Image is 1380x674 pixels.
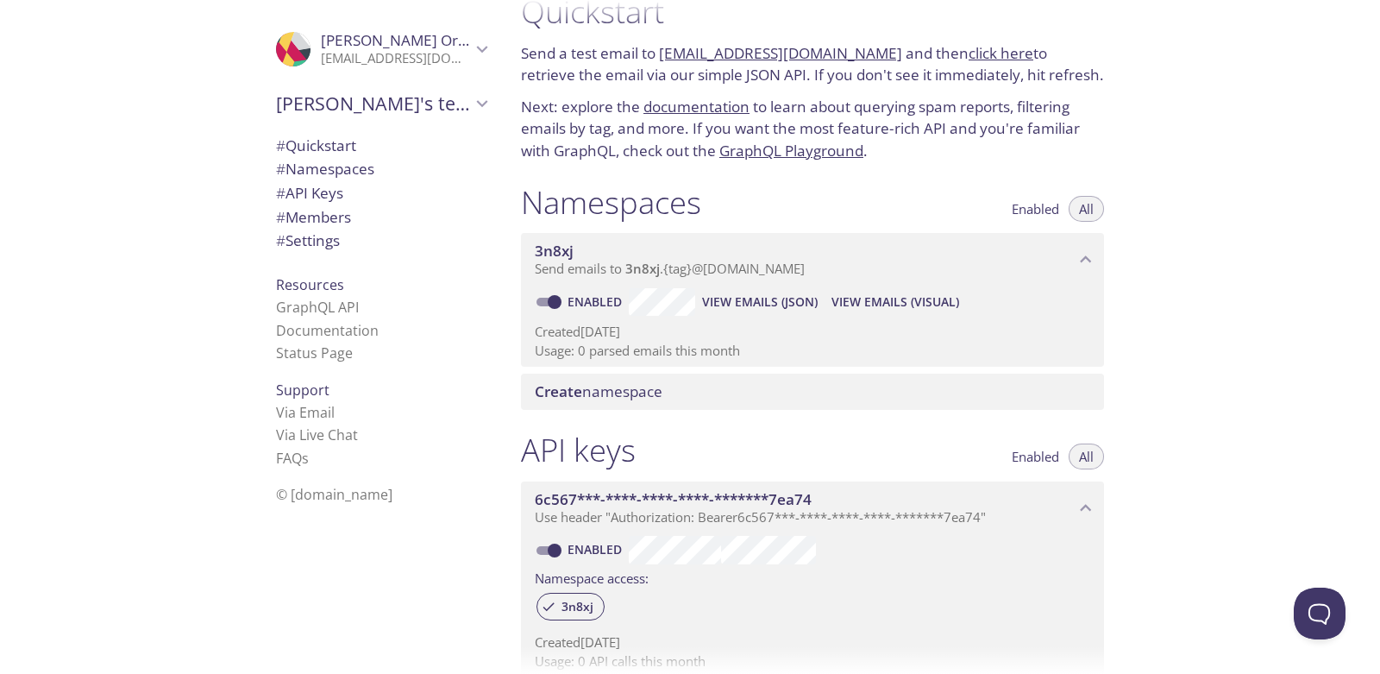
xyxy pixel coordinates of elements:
label: Namespace access: [535,564,649,589]
span: Resources [276,275,344,294]
a: Status Page [276,343,353,362]
div: 3n8xj namespace [521,233,1104,287]
span: Namespaces [276,159,374,179]
span: 3n8xj [625,260,660,277]
span: namespace [535,381,662,401]
div: Members [262,205,500,230]
a: click here [969,43,1033,63]
span: # [276,230,285,250]
span: # [276,159,285,179]
a: documentation [643,97,750,117]
a: Enabled [565,293,629,310]
div: Dominic Orefuwa [262,21,500,78]
div: Namespaces [262,157,500,181]
span: 3n8xj [551,599,604,614]
div: Create namespace [521,374,1104,410]
button: All [1069,196,1104,222]
a: [EMAIL_ADDRESS][DOMAIN_NAME] [659,43,902,63]
a: FAQ [276,449,309,468]
iframe: Help Scout Beacon - Open [1294,588,1345,639]
button: All [1069,444,1104,469]
span: [PERSON_NAME] Orefuwa [321,30,501,50]
h1: API keys [521,431,636,469]
span: © [DOMAIN_NAME] [276,485,392,504]
p: [EMAIL_ADDRESS][DOMAIN_NAME] [321,50,471,67]
span: API Keys [276,183,343,203]
span: Quickstart [276,135,356,155]
a: Documentation [276,321,379,340]
button: Enabled [1001,196,1069,222]
div: Dominic's team [262,81,500,126]
button: Enabled [1001,444,1069,469]
span: # [276,135,285,155]
p: Created [DATE] [535,633,1090,652]
button: View Emails (Visual) [825,288,966,316]
span: Create [535,381,582,401]
p: Created [DATE] [535,323,1090,341]
a: GraphQL Playground [719,141,863,161]
span: Members [276,207,351,227]
span: 3n8xj [535,241,574,261]
span: # [276,183,285,203]
span: [PERSON_NAME]'s team [276,91,471,116]
span: # [276,207,285,227]
p: Next: explore the to learn about querying spam reports, filtering emails by tag, and more. If you... [521,96,1104,162]
span: View Emails (Visual) [831,292,959,312]
span: Support [276,381,329,400]
div: API Keys [262,181,500,205]
a: Enabled [565,541,629,557]
div: Quickstart [262,134,500,158]
button: View Emails (JSON) [695,288,825,316]
a: Via Live Chat [276,425,358,444]
a: Via Email [276,403,335,422]
div: 3n8xj [536,593,605,620]
h1: Namespaces [521,183,701,222]
div: Team Settings [262,229,500,253]
span: s [302,449,309,468]
span: Settings [276,230,340,250]
span: View Emails (JSON) [702,292,818,312]
span: Send emails to . {tag} @[DOMAIN_NAME] [535,260,805,277]
p: Send a test email to and then to retrieve the email via our simple JSON API. If you don't see it ... [521,42,1104,86]
a: GraphQL API [276,298,359,317]
p: Usage: 0 parsed emails this month [535,342,1090,360]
